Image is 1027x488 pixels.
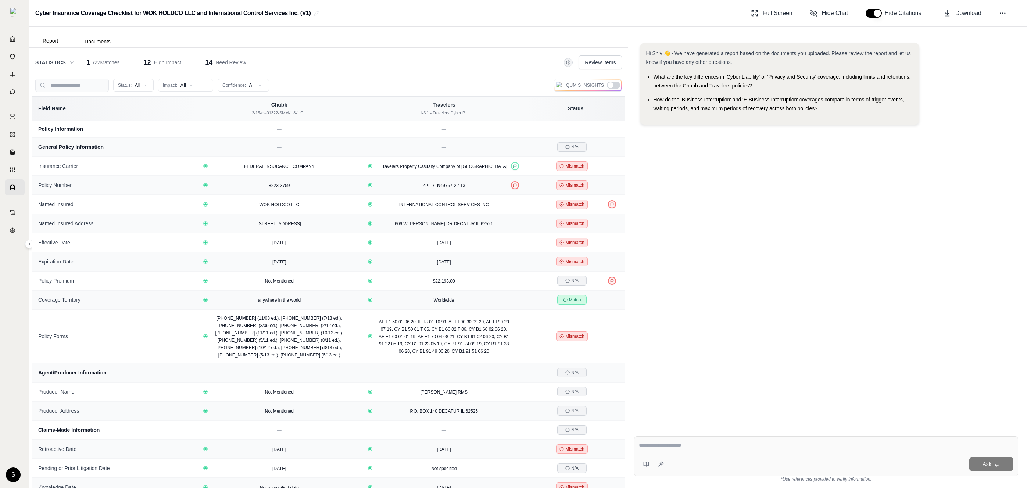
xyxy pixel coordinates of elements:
[748,6,795,21] button: Full Screen
[205,57,212,68] span: 14
[369,203,371,205] button: View confidence details
[585,59,616,66] span: Review Items
[369,299,371,301] button: View confidence details
[565,163,584,169] span: Mismatch
[32,97,197,121] th: Field Name
[38,143,191,151] div: General Policy Information
[272,259,286,265] span: [DATE]
[571,427,579,433] span: N/A
[204,261,207,263] button: View confidence details
[272,240,286,245] span: [DATE]
[571,370,579,376] span: N/A
[369,241,371,244] button: View confidence details
[204,410,207,412] button: View confidence details
[653,74,910,89] span: What are the key differences in 'Cyber Liability' or 'Privacy and Security' coverage, including l...
[10,8,19,17] img: Expand sidebar
[6,467,21,482] div: S
[437,259,451,265] span: [DATE]
[442,145,446,150] span: —
[215,316,343,358] span: [PHONE_NUMBER] (11/08 ed.), [PHONE_NUMBER] (7/13 ed.), [PHONE_NUMBER] (3/09 ed.), [PHONE_NUMBER] ...
[158,79,213,91] button: Impact:All
[569,297,581,303] span: Match
[366,101,522,108] div: Travelers
[277,145,282,150] span: —
[204,203,207,205] button: View confidence details
[369,261,371,263] button: View confidence details
[5,222,25,238] a: Legal Search Engine
[369,467,371,469] button: View confidence details
[218,79,269,91] button: Confidence:All
[154,59,182,66] span: High Impact
[511,181,519,189] button: Marked as inaccurate/not helpful - needs review
[113,79,154,91] button: Status:All
[93,59,119,66] span: / 22 Matches
[180,82,186,89] span: All
[35,59,66,66] span: Statistics
[369,391,371,393] button: View confidence details
[369,280,371,282] button: View confidence details
[265,409,294,414] span: Not Mentioned
[437,240,451,245] span: [DATE]
[38,388,191,395] div: Producer Name
[579,55,622,69] button: Review Items
[763,9,792,18] span: Full Screen
[442,127,446,132] span: —
[420,390,468,395] span: [PERSON_NAME] RMS
[38,369,191,376] div: Agent/Producer Information
[565,446,584,452] span: Mismatch
[410,409,478,414] span: P.O. BOX 140 DECATUR IL 62525
[35,59,75,66] button: Statistics
[25,240,34,248] button: Expand sidebar
[571,408,579,414] span: N/A
[222,82,246,88] span: Confidence:
[38,162,191,170] div: Insurance Carrier
[433,279,455,284] span: $22,193.00
[204,391,207,393] button: View confidence details
[434,298,454,303] span: Worldwide
[259,202,299,207] span: WOK HOLDCO LLC
[437,447,451,452] span: [DATE]
[5,31,25,47] a: Home
[566,82,604,88] span: Qumis Insights
[5,84,25,100] a: Chat
[565,333,584,339] span: Mismatch
[571,465,579,471] span: N/A
[634,476,1018,482] div: *Use references provided to verify information.
[608,277,616,285] button: Marked as not helpful - needs review
[201,101,357,108] div: Chubb
[38,426,191,434] div: Claims-Made Information
[565,182,584,188] span: Mismatch
[204,280,207,282] button: View confidence details
[5,204,25,220] a: Contract Analysis
[431,466,457,471] span: Not specified
[38,239,191,246] div: Effective Date
[71,36,124,47] button: Documents
[969,457,1013,471] button: Ask
[366,110,522,116] div: 1-3.1 - Travelers Cyber P...
[204,467,207,469] button: View confidence details
[807,6,851,21] button: Hide Chat
[38,182,191,189] div: Policy Number
[822,9,848,18] span: Hide Chat
[369,184,371,186] button: View confidence details
[646,50,910,65] span: Hi Shiv 👋 - We have generated a report based on the documents you uploaded. Please review the rep...
[38,445,191,453] div: Retroactive Date
[215,59,246,66] span: Need Review
[38,258,191,265] div: Expiration Date
[249,82,255,89] span: All
[5,179,25,195] a: Coverage Table
[380,164,507,169] span: Travelers Property Casualty Company of [GEOGRAPHIC_DATA]
[511,162,519,170] button: Marked as accurate/helpful
[269,183,290,188] span: 8223-3759
[38,333,191,340] div: Policy Forms
[135,82,140,89] span: All
[369,410,371,412] button: View confidence details
[369,165,371,167] button: View confidence details
[395,221,493,226] span: 606 W [PERSON_NAME] DR DECATUR IL 62521
[565,201,584,207] span: Mismatch
[258,298,301,303] span: anywhere in the world
[38,296,191,304] div: Coverage Territory
[5,109,25,125] a: Single Policy
[118,82,132,88] span: Status:
[204,184,207,186] button: View confidence details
